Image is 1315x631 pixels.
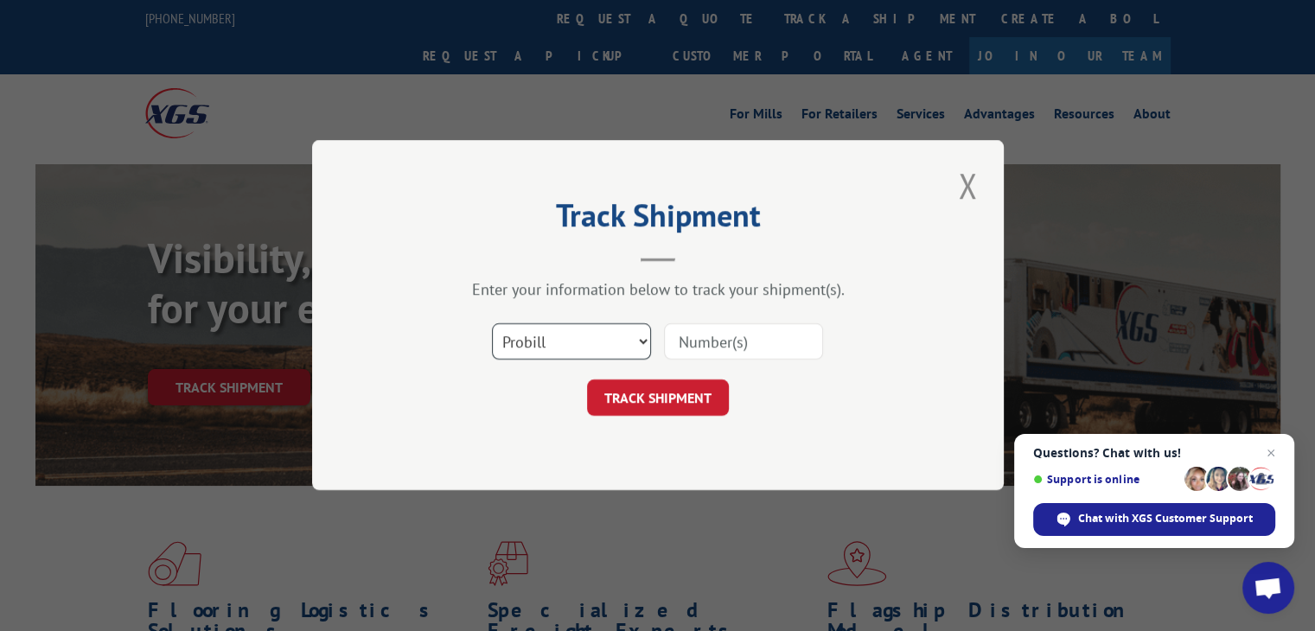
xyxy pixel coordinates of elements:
[1033,473,1178,486] span: Support is online
[953,162,982,209] button: Close modal
[587,380,729,417] button: TRACK SHIPMENT
[664,324,823,360] input: Number(s)
[1033,446,1275,460] span: Questions? Chat with us!
[1033,503,1275,536] span: Chat with XGS Customer Support
[399,203,917,236] h2: Track Shipment
[1078,511,1253,526] span: Chat with XGS Customer Support
[399,280,917,300] div: Enter your information below to track your shipment(s).
[1242,562,1294,614] a: Open chat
